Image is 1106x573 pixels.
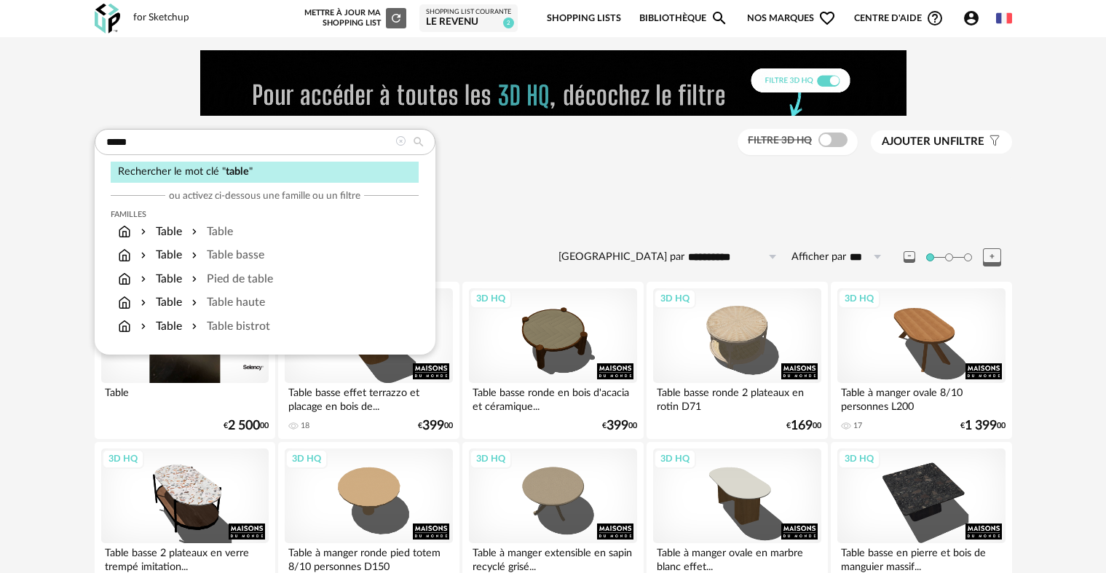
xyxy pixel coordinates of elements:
[653,543,821,572] div: Table à manger ovale en marbre blanc effet...
[138,224,182,240] div: Table
[101,543,269,572] div: Table basse 2 plateaux en verre trempé imitation...
[418,421,453,431] div: € 00
[138,224,149,240] img: svg+xml;base64,PHN2ZyB3aWR0aD0iMTYiIGhlaWdodD0iMTYiIHZpZXdCb3g9IjAgMCAxNiAxNiIgZmlsbD0ibm9uZSIgeG...
[138,271,182,288] div: Table
[169,189,360,202] span: ou activez ci-dessous une famille ou un filtre
[228,421,260,431] span: 2 500
[639,1,728,36] a: BibliothèqueMagnify icon
[390,14,403,22] span: Refresh icon
[426,8,511,29] a: Shopping List courante LE REVENU 2
[837,543,1005,572] div: Table basse en pierre et bois de manguier massif...
[226,166,249,177] span: table
[747,1,836,36] span: Nos marques
[470,289,512,308] div: 3D HQ
[831,282,1011,439] a: 3D HQ Table à manger ovale 8/10 personnes L200 17 €1 39900
[224,421,269,431] div: € 00
[838,449,880,468] div: 3D HQ
[837,383,1005,412] div: Table à manger ovale 8/10 personnes L200
[118,224,131,240] img: svg+xml;base64,PHN2ZyB3aWR0aD0iMTYiIGhlaWdodD0iMTciIHZpZXdCb3g9IjAgMCAxNiAxNyIgZmlsbD0ibm9uZSIgeG...
[963,9,980,27] span: Account Circle icon
[138,294,182,311] div: Table
[654,289,696,308] div: 3D HQ
[965,421,997,431] span: 1 399
[138,271,149,288] img: svg+xml;base64,PHN2ZyB3aWR0aD0iMTYiIGhlaWdodD0iMTYiIHZpZXdCb3g9IjAgMCAxNiAxNiIgZmlsbD0ibm9uZSIgeG...
[102,449,144,468] div: 3D HQ
[926,9,944,27] span: Help Circle Outline icon
[470,449,512,468] div: 3D HQ
[838,289,880,308] div: 3D HQ
[426,16,511,29] div: LE REVENU
[301,421,309,431] div: 18
[984,135,1001,149] span: Filter icon
[963,9,987,27] span: Account Circle icon
[95,282,275,439] a: Creation icon 3D IA Table €2 50000
[786,421,821,431] div: € 00
[818,9,836,27] span: Heart Outline icon
[748,135,812,146] span: Filtre 3D HQ
[138,318,182,335] div: Table
[285,449,328,468] div: 3D HQ
[647,282,827,439] a: 3D HQ Table basse ronde 2 plateaux en rotin D71 €16900
[200,50,906,116] img: FILTRE%20HQ%20NEW_V1%20(4).gif
[547,1,621,36] a: Shopping Lists
[118,294,131,311] img: svg+xml;base64,PHN2ZyB3aWR0aD0iMTYiIGhlaWdodD0iMTciIHZpZXdCb3g9IjAgMCAxNiAxNyIgZmlsbD0ibm9uZSIgeG...
[138,318,149,335] img: svg+xml;base64,PHN2ZyB3aWR0aD0iMTYiIGhlaWdodD0iMTYiIHZpZXdCb3g9IjAgMCAxNiAxNiIgZmlsbD0ibm9uZSIgeG...
[138,247,149,264] img: svg+xml;base64,PHN2ZyB3aWR0aD0iMTYiIGhlaWdodD0iMTYiIHZpZXdCb3g9IjAgMCAxNiAxNiIgZmlsbD0ibm9uZSIgeG...
[469,543,636,572] div: Table à manger extensible en sapin recyclé grisé...
[426,8,511,17] div: Shopping List courante
[422,421,444,431] span: 399
[882,136,950,147] span: Ajouter un
[138,247,182,264] div: Table
[711,9,728,27] span: Magnify icon
[654,449,696,468] div: 3D HQ
[301,8,406,28] div: Mettre à jour ma Shopping List
[960,421,1006,431] div: € 00
[285,543,452,572] div: Table à manger ronde pied totem 8/10 personnes D150
[882,135,984,149] span: filtre
[101,383,269,412] div: Table
[653,383,821,412] div: Table basse ronde 2 plateaux en rotin D71
[854,9,944,27] span: Centre d'aideHelp Circle Outline icon
[996,10,1012,26] img: fr
[278,282,459,439] a: 3D HQ Table basse effet terrazzo et placage en bois de... 18 €39900
[602,421,637,431] div: € 00
[791,421,813,431] span: 169
[138,294,149,311] img: svg+xml;base64,PHN2ZyB3aWR0aD0iMTYiIGhlaWdodD0iMTYiIHZpZXdCb3g9IjAgMCAxNiAxNiIgZmlsbD0ibm9uZSIgeG...
[503,17,514,28] span: 2
[285,383,452,412] div: Table basse effet terrazzo et placage en bois de...
[111,210,419,220] div: Familles
[95,229,1012,245] div: 28994 résultats
[871,130,1012,154] button: Ajouter unfiltre Filter icon
[118,318,131,335] img: svg+xml;base64,PHN2ZyB3aWR0aD0iMTYiIGhlaWdodD0iMTciIHZpZXdCb3g9IjAgMCAxNiAxNyIgZmlsbD0ibm9uZSIgeG...
[118,271,131,288] img: svg+xml;base64,PHN2ZyB3aWR0aD0iMTYiIGhlaWdodD0iMTciIHZpZXdCb3g9IjAgMCAxNiAxNyIgZmlsbD0ibm9uZSIgeG...
[853,421,862,431] div: 17
[791,250,846,264] label: Afficher par
[111,162,419,183] div: Rechercher le mot clé " "
[462,282,643,439] a: 3D HQ Table basse ronde en bois d'acacia et céramique... €39900
[469,383,636,412] div: Table basse ronde en bois d'acacia et céramique...
[118,247,131,264] img: svg+xml;base64,PHN2ZyB3aWR0aD0iMTYiIGhlaWdodD0iMTciIHZpZXdCb3g9IjAgMCAxNiAxNyIgZmlsbD0ibm9uZSIgeG...
[95,4,120,33] img: OXP
[133,12,189,25] div: for Sketchup
[558,250,684,264] label: [GEOGRAPHIC_DATA] par
[607,421,628,431] span: 399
